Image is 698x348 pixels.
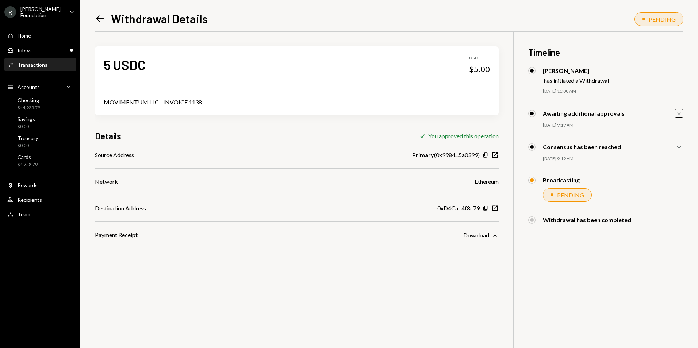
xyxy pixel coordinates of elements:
div: Destination Address [95,204,146,213]
div: Home [18,32,31,39]
div: Savings [18,116,35,122]
div: Team [18,211,30,217]
a: Rewards [4,178,76,192]
a: Accounts [4,80,76,93]
div: $0.00 [18,124,35,130]
div: Source Address [95,151,134,159]
h3: Timeline [528,46,683,58]
a: Team [4,208,76,221]
button: Download [463,231,499,239]
a: Recipients [4,193,76,206]
div: Download [463,232,489,239]
div: $44,925.79 [18,105,40,111]
div: USD [469,55,490,61]
a: Cards$4,758.79 [4,152,76,169]
div: PENDING [557,192,584,198]
h3: Details [95,130,121,142]
div: [DATE] 9:19 AM [543,122,683,128]
b: Primary [412,151,434,159]
a: Inbox [4,43,76,57]
a: Checking$44,925.79 [4,95,76,112]
div: [PERSON_NAME] Foundation [20,6,64,18]
div: Accounts [18,84,40,90]
a: Transactions [4,58,76,71]
div: R [4,6,16,18]
h1: Withdrawal Details [111,11,208,26]
div: 5 USDC [104,57,146,73]
div: Rewards [18,182,38,188]
div: [DATE] 11:00 AM [543,88,683,94]
div: Payment Receipt [95,231,138,239]
div: You approved this operation [428,132,499,139]
div: $5.00 [469,64,490,74]
div: Treasury [18,135,38,141]
a: Treasury$0.00 [4,133,76,150]
div: $4,758.79 [18,162,38,168]
div: Transactions [18,62,47,68]
div: [DATE] 9:19 AM [543,156,683,162]
a: Home [4,29,76,42]
div: Checking [18,97,40,103]
div: $0.00 [18,143,38,149]
div: Broadcasting [543,177,580,183]
div: Withdrawal has been completed [543,216,631,223]
div: has initiated a Withdrawal [544,77,609,84]
div: 0xD4Ca...4f8c79 [437,204,480,213]
div: Cards [18,154,38,160]
div: ( 0x9984...5a0399 ) [412,151,480,159]
div: Awaiting additional approvals [543,110,625,117]
div: Ethereum [475,177,499,186]
div: PENDING [649,16,676,23]
div: Network [95,177,118,186]
div: Recipients [18,197,42,203]
a: Savings$0.00 [4,114,76,131]
div: Inbox [18,47,31,53]
div: [PERSON_NAME] [543,67,609,74]
div: MOVIMENTUM LLC - INVOICE 1138 [104,98,490,107]
div: Consensus has been reached [543,143,621,150]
